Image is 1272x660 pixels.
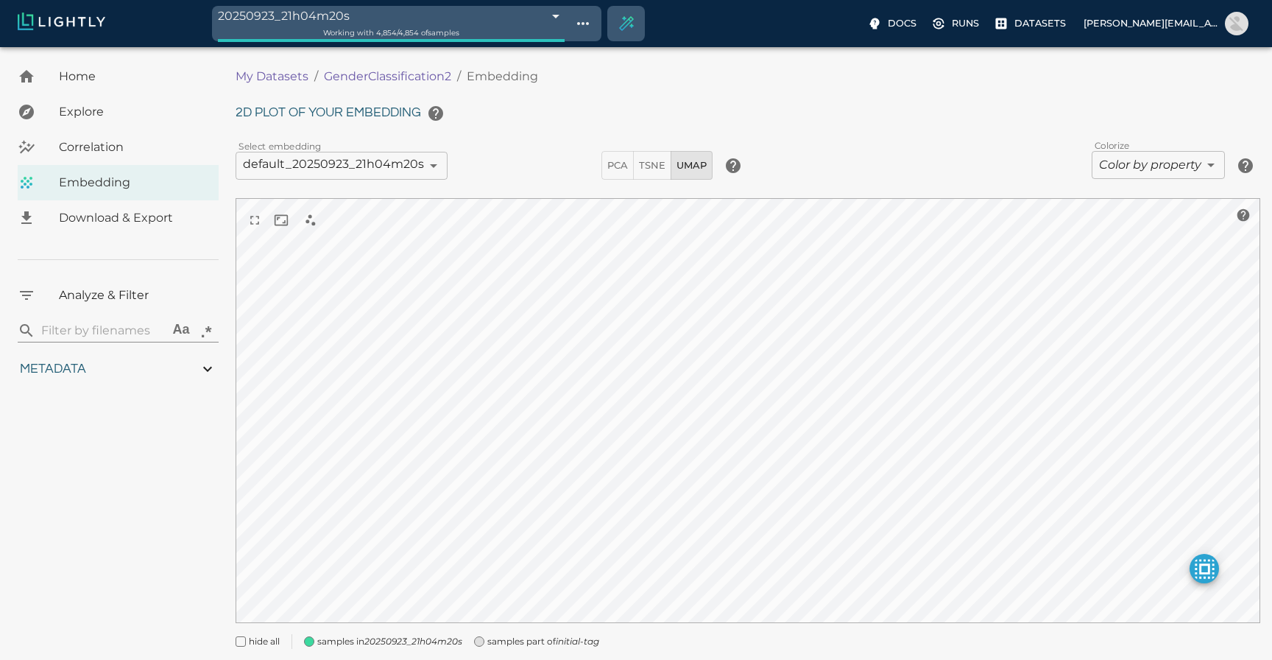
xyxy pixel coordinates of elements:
[952,16,979,30] p: Runs
[676,157,707,174] span: UMAP
[1014,16,1066,30] p: Datasets
[18,59,219,236] nav: explore, analyze, sample, metadata, embedding, correlations label, download your dataset
[457,68,461,85] li: /
[1225,12,1248,35] img: Elliott Imhoff
[236,68,308,85] a: My Datasets
[18,94,219,130] a: Explore
[18,13,105,30] img: Lightly
[421,99,451,128] button: help
[241,207,268,234] button: view in fullscreen
[864,12,922,35] label: Docs
[609,6,644,41] div: Create selection
[467,68,538,85] p: Embedding
[18,130,219,165] a: Correlation
[718,151,748,180] button: help
[556,636,599,647] i: initial-tag
[570,11,596,36] button: Show tag tree
[18,200,219,236] a: Download & Export
[18,165,219,200] a: Embedding
[59,138,207,156] span: Correlation
[991,12,1072,35] label: Datasets
[607,157,628,174] span: PCA
[633,151,671,180] button: TSNE
[1092,151,1225,179] div: Color by property
[323,28,459,38] span: Working with 4,854 / 4,854 of samples
[20,362,86,376] span: Metadata
[243,157,424,172] span: default_20250923_21h04m20s
[1231,151,1260,180] button: help
[928,12,985,35] label: Runs
[172,322,190,340] div: Aa
[601,151,634,180] button: PCA
[249,634,280,649] span: hide all
[239,140,322,152] label: Select embedding
[324,68,451,85] a: GenderClassification2
[671,151,713,180] button: UMAP
[294,204,327,236] div: select nearest neighbors when clicking
[59,209,207,227] span: Download & Export
[41,319,163,343] input: search
[59,103,207,121] span: Explore
[59,174,207,192] span: Embedding
[639,157,665,174] span: TSNE
[601,151,713,180] div: dimensionality reduction method
[1190,554,1219,583] button: make selected active
[218,6,565,26] div: 20250923_21h04m20s
[1099,158,1201,172] i: Color by property
[1232,204,1254,226] button: help
[364,636,462,647] i: 20250923_21h04m20s
[487,634,599,649] span: samples part of
[236,152,448,180] div: default_20250923_21h04m20s
[236,99,1260,128] h6: 2D plot of your embedding
[59,287,207,304] span: Analyze & Filter
[59,68,207,85] span: Home
[314,68,318,85] li: /
[18,354,219,384] div: Metadata
[169,318,194,343] button: Aa
[268,207,294,234] button: reset and recenter camera
[1078,7,1254,40] label: [PERSON_NAME][EMAIL_ADDRESS][PERSON_NAME][DOMAIN_NAME]Elliott Imhoff
[1095,139,1129,152] label: Colorize
[888,16,916,30] p: Docs
[236,68,911,85] nav: breadcrumb
[317,634,462,649] span: samples in
[1084,16,1219,30] p: [PERSON_NAME][EMAIL_ADDRESS][PERSON_NAME][DOMAIN_NAME]
[18,59,219,94] a: Home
